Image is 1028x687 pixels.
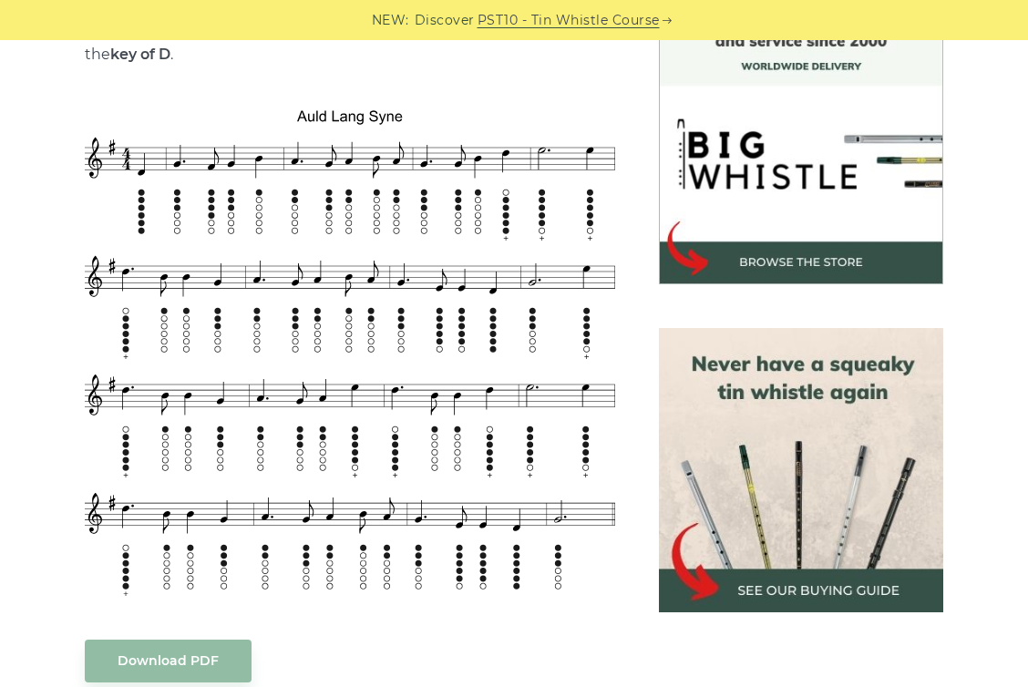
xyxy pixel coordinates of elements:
[478,10,660,31] a: PST10 - Tin Whistle Course
[85,104,615,602] img: Auld Lang Syne Tin Whistle Tab & Sheet Music
[659,328,943,612] img: tin whistle buying guide
[372,10,409,31] span: NEW:
[85,640,252,682] a: Download PDF
[110,46,170,63] strong: key of D
[415,10,475,31] span: Discover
